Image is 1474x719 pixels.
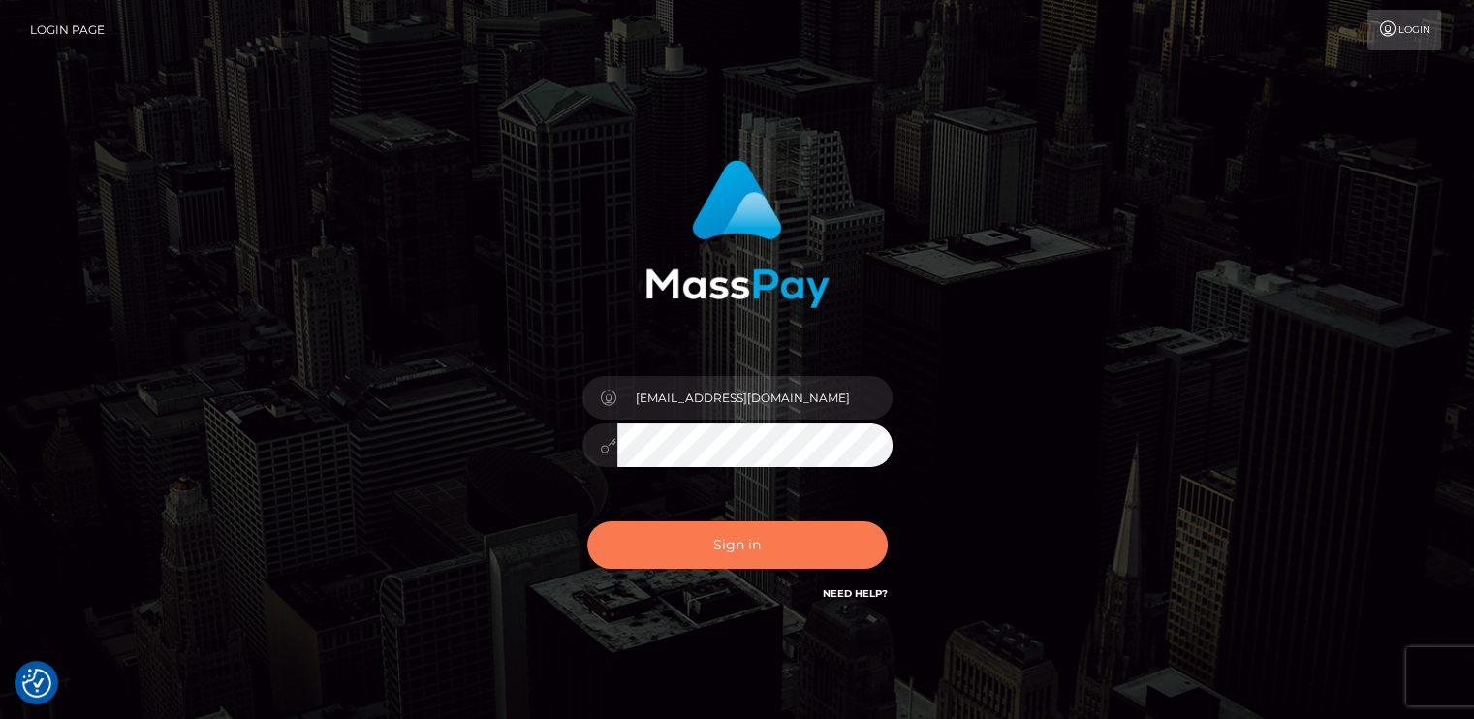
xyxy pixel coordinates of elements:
a: Login Page [30,10,105,50]
img: MassPay Login [645,160,830,308]
a: Login [1367,10,1441,50]
img: Revisit consent button [22,669,51,698]
input: Username... [617,376,893,420]
button: Sign in [587,521,888,569]
button: Consent Preferences [22,669,51,698]
a: Need Help? [823,587,888,600]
